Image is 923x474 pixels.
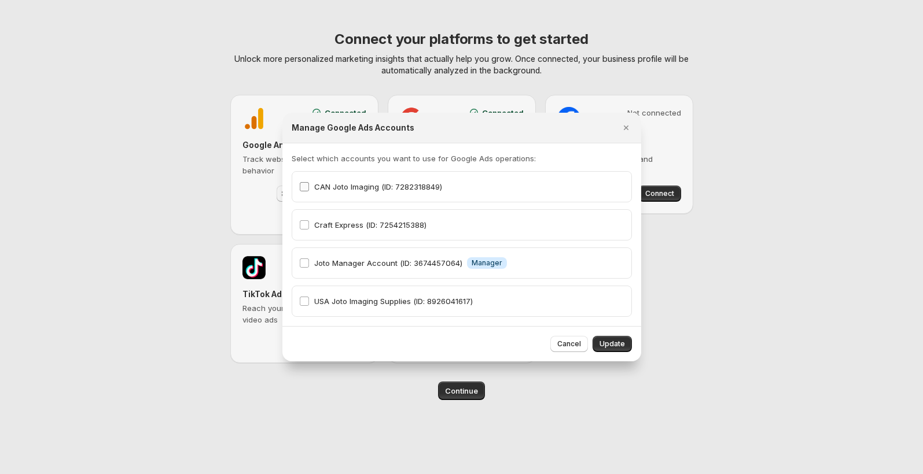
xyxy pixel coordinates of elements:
button: Cancel [550,336,588,352]
p: Select which accounts you want to use for Google Ads operations: [292,153,632,164]
span: Joto Manager Account (ID: 3674457064) [314,258,462,268]
span: USA Joto Imaging Supplies (ID: 8926041617) [314,297,473,306]
button: Update [593,336,632,352]
span: Manager [472,258,502,268]
span: CAN Joto Imaging (ID: 7282318849) [314,182,442,191]
button: Close [618,120,634,136]
span: Craft Express (ID: 7254215388) [314,220,426,229]
span: Update [600,339,625,349]
h2: Manage Google Ads Accounts [292,122,414,134]
span: Cancel [557,339,581,349]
